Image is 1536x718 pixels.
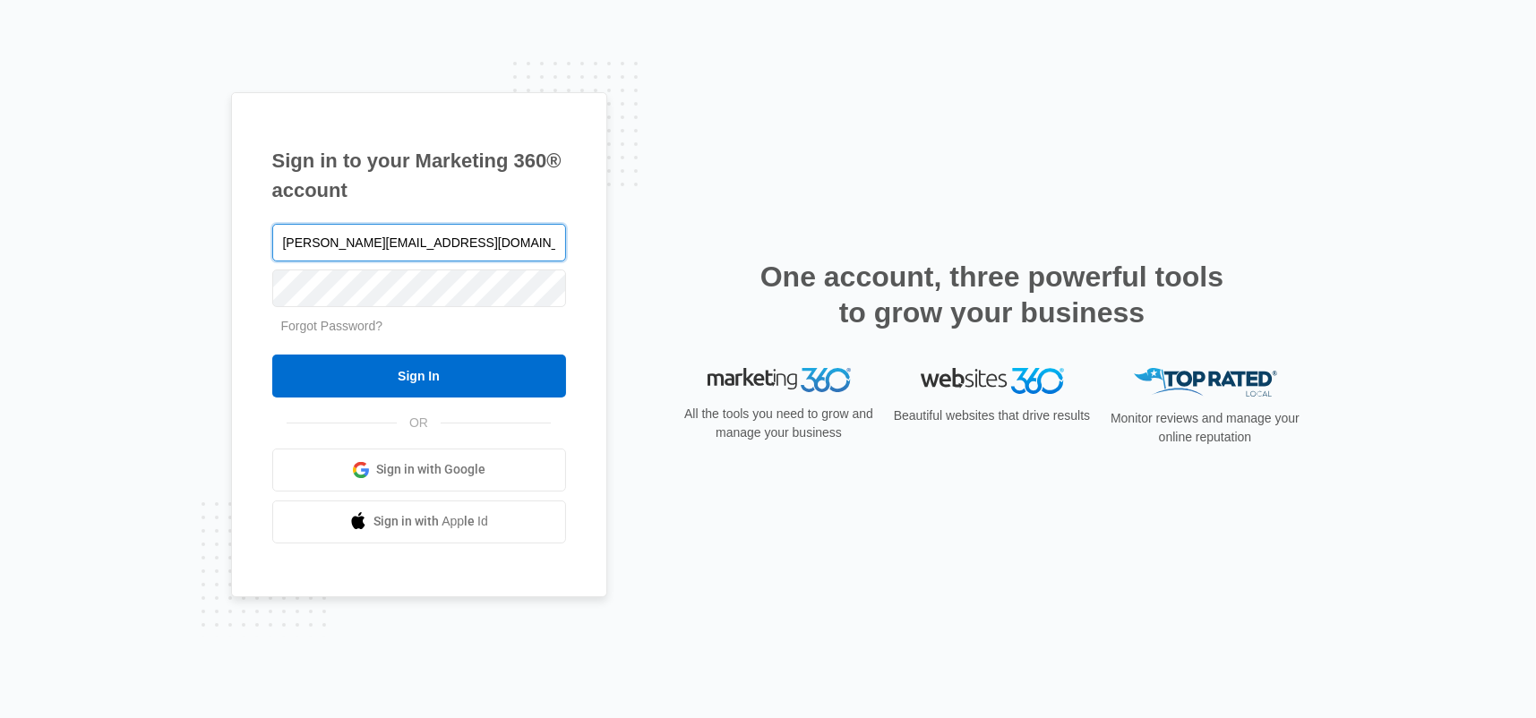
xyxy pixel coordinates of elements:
[921,368,1064,394] img: Websites 360
[272,355,566,397] input: Sign In
[376,460,485,479] span: Sign in with Google
[272,500,566,543] a: Sign in with Apple Id
[1105,409,1306,447] p: Monitor reviews and manage your online reputation
[708,368,851,393] img: Marketing 360
[272,224,566,261] input: Email
[755,259,1230,330] h2: One account, three powerful tools to grow your business
[892,406,1093,425] p: Beautiful websites that drive results
[373,512,488,531] span: Sign in with Apple Id
[281,319,383,333] a: Forgot Password?
[272,146,566,205] h1: Sign in to your Marketing 360® account
[272,449,566,491] a: Sign in with Google
[679,405,880,442] p: All the tools you need to grow and manage your business
[397,414,441,432] span: OR
[1134,368,1277,397] img: Top Rated Local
